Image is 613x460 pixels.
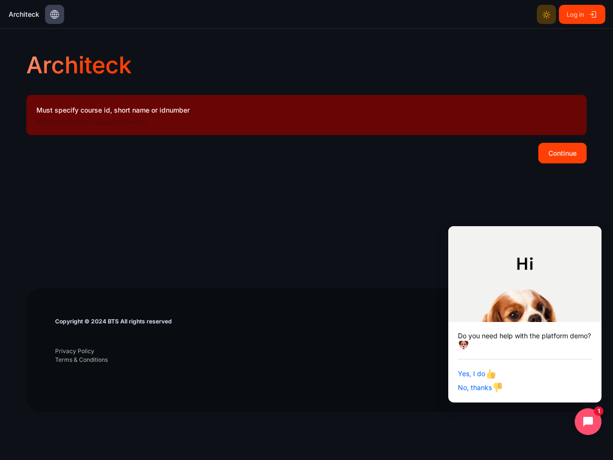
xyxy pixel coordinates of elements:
[55,347,94,355] a: Privacy Policy
[5,9,39,19] a: Architeck
[567,6,584,23] span: Log in
[538,143,587,163] button: Continue
[45,5,64,24] button: Languages
[36,118,147,126] a: More information about this error
[55,318,172,325] strong: Copyright © 2024 BTS All rights reserved
[9,9,39,19] span: Architeck
[559,5,605,24] a: Log in
[36,105,577,115] p: Must specify course id, short name or idnumber
[537,5,556,24] button: Light Mode Dark Mode
[538,4,555,24] div: Light Mode
[26,50,132,80] h1: Architeck
[55,356,108,363] a: Terms & Conditions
